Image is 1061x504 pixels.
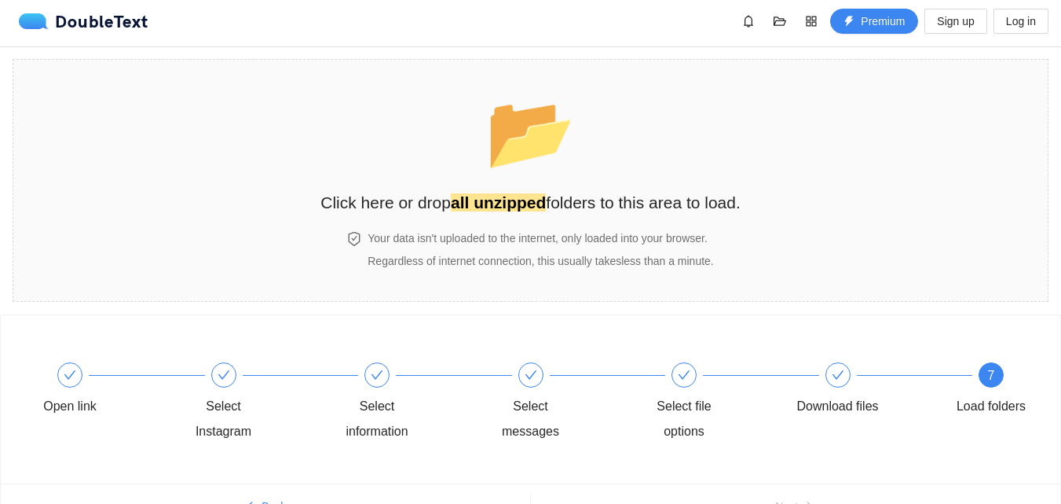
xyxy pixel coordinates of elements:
[331,362,485,444] div: Select information
[736,9,761,34] button: bell
[178,362,332,444] div: Select Instagram
[24,362,178,419] div: Open link
[946,362,1037,419] div: 7Load folders
[19,13,148,29] div: DoubleText
[830,9,918,34] button: thunderboltPremium
[485,394,576,444] div: Select messages
[19,13,55,29] img: logo
[843,16,854,28] span: thunderbolt
[993,9,1048,34] button: Log in
[331,394,423,444] div: Select information
[218,369,230,381] span: check
[799,9,824,34] button: appstore
[64,369,76,381] span: check
[767,9,792,34] button: folder-open
[485,362,639,444] div: Select messages
[347,232,361,246] span: safety-certificate
[43,394,97,419] div: Open link
[19,13,148,29] a: logoDoubleText
[737,15,760,28] span: bell
[320,189,741,215] h2: Click here or drop folders to this area to load.
[678,369,690,381] span: check
[861,13,905,30] span: Premium
[451,193,546,212] strong: all unzipped
[924,9,986,34] button: Sign up
[799,15,823,28] span: appstore
[832,369,844,381] span: check
[371,369,383,381] span: check
[957,394,1026,419] div: Load folders
[792,362,946,419] div: Download files
[768,15,792,28] span: folder-open
[368,255,713,267] span: Regardless of internet connection, this usually takes less than a minute .
[1006,13,1036,30] span: Log in
[638,394,730,444] div: Select file options
[525,369,537,381] span: check
[988,369,995,382] span: 7
[638,362,792,444] div: Select file options
[178,394,269,444] div: Select Instagram
[796,394,878,419] div: Download files
[937,13,974,30] span: Sign up
[485,92,576,172] span: folder
[368,230,713,247] h4: Your data isn't uploaded to the internet, only loaded into your browser.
